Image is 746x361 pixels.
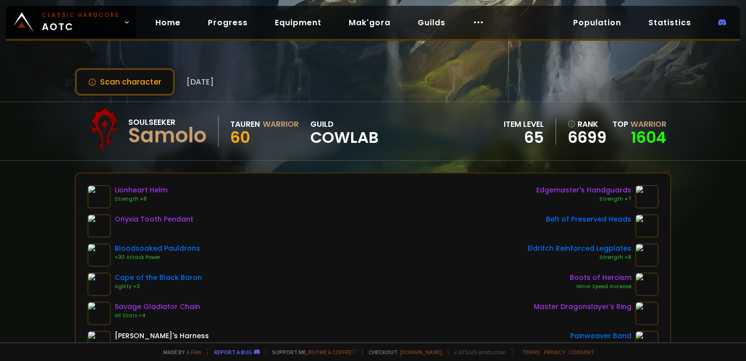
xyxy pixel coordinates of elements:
span: Checkout [362,348,442,356]
small: Classic Hardcore [42,11,119,19]
div: Minor Speed Increase [570,283,631,291]
span: Warrior [630,119,666,130]
a: Report a bug [214,348,252,356]
div: Soulseeker [128,116,206,128]
img: item-19384 [635,302,659,325]
span: CowLab [310,130,378,145]
div: Strength +8 [527,254,631,261]
a: 6699 [568,130,607,145]
img: item-12640 [87,185,111,208]
div: Edgemaster's Handguards [536,185,631,195]
div: Warrior [263,118,299,130]
div: Savage Gladiator Chain [115,302,200,312]
div: [PERSON_NAME]'s Harness [115,331,209,341]
div: Strength +7 [536,195,631,203]
div: Tauren [230,118,260,130]
a: Buy me a coffee [308,348,356,356]
div: guild [310,118,378,145]
img: item-18380 [635,243,659,267]
div: Top [612,118,666,130]
div: +30 Attack Power [115,254,200,261]
button: Scan character [75,68,175,96]
img: item-18404 [87,214,111,238]
a: Progress [200,13,255,33]
a: [DOMAIN_NAME] [400,348,442,356]
img: item-19878 [87,243,111,267]
a: Privacy [544,348,565,356]
img: item-11726 [87,302,111,325]
img: item-13340 [87,273,111,296]
a: Population [565,13,629,33]
img: item-20216 [635,214,659,238]
a: Equipment [267,13,329,33]
div: Belt of Preserved Heads [546,214,631,224]
a: Consent [569,348,594,356]
div: Onyxia Tooth Pendant [115,214,193,224]
span: AOTC [42,11,119,34]
div: Eldritch Reinforced Legplates [527,243,631,254]
div: All Stats +4 [115,312,200,320]
div: Bloodsoaked Pauldrons [115,243,200,254]
div: Agility +3 [115,283,202,291]
div: 65 [504,130,544,145]
div: Samolo [128,128,206,143]
div: Painweaver Band [570,331,631,341]
div: Master Dragonslayer's Ring [534,302,631,312]
span: Support me, [266,348,356,356]
span: Made by [157,348,201,356]
div: Cape of the Black Baron [115,273,202,283]
a: Home [148,13,188,33]
a: Classic HardcoreAOTC [6,6,136,39]
div: Boots of Heroism [570,273,631,283]
img: item-14551 [635,185,659,208]
a: Statistics [641,13,699,33]
img: item-21995 [635,273,659,296]
div: Strength +8 [115,195,168,203]
div: item level [504,118,544,130]
a: a fan [186,348,201,356]
a: 1604 [631,126,666,148]
a: Terms [522,348,540,356]
div: Lionheart Helm [115,185,168,195]
div: rank [568,118,607,130]
a: Mak'gora [341,13,398,33]
span: [DATE] [186,76,214,88]
span: 60 [230,126,250,148]
span: v. d752d5 - production [448,348,506,356]
a: Guilds [410,13,453,33]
